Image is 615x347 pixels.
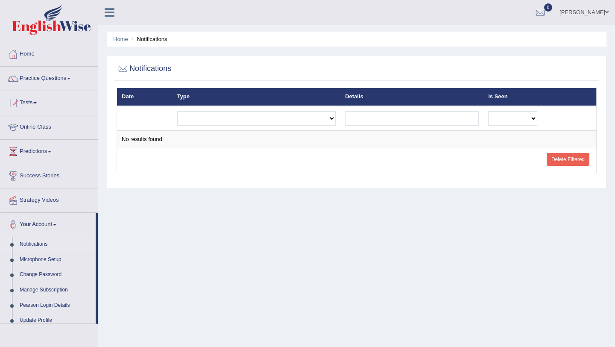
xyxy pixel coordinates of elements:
a: Pearson Login Details [16,298,96,313]
a: Notifications [16,237,96,252]
a: Success Stories [0,164,98,185]
div: No results found. [122,135,592,144]
a: Microphone Setup [16,252,96,268]
span: 0 [544,3,553,12]
a: Home [0,42,98,64]
a: Change Password [16,267,96,282]
a: Online Class [0,115,98,137]
a: Delete Filtered [547,153,589,166]
a: Is Seen [488,93,508,100]
a: Predictions [0,140,98,161]
a: Update Profile [16,313,96,328]
a: Manage Subscription [16,282,96,298]
a: Type [177,93,190,100]
a: Date [122,93,134,100]
a: Tests [0,91,98,112]
a: Strategy Videos [0,188,98,210]
a: Practice Questions [0,67,98,88]
li: Notifications [129,35,167,43]
a: Details [345,93,363,100]
a: Your Account [0,213,96,234]
h2: Notifications [117,62,171,75]
a: Home [113,36,128,42]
